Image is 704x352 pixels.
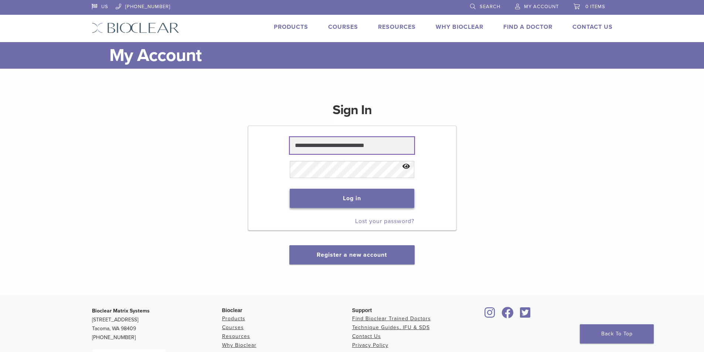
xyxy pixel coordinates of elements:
[398,157,414,176] button: Show password
[378,23,416,31] a: Resources
[518,311,533,319] a: Bioclear
[290,189,414,208] button: Log in
[572,23,613,31] a: Contact Us
[580,324,654,344] a: Back To Top
[352,307,372,313] span: Support
[436,23,483,31] a: Why Bioclear
[109,42,613,69] h1: My Account
[503,23,552,31] a: Find A Doctor
[480,4,500,10] span: Search
[222,315,245,322] a: Products
[222,324,244,331] a: Courses
[352,315,431,322] a: Find Bioclear Trained Doctors
[92,23,179,33] img: Bioclear
[289,245,414,264] button: Register a new account
[274,23,308,31] a: Products
[333,101,372,125] h1: Sign In
[352,333,381,339] a: Contact Us
[499,311,516,319] a: Bioclear
[524,4,559,10] span: My Account
[585,4,605,10] span: 0 items
[352,342,388,348] a: Privacy Policy
[92,307,222,342] p: [STREET_ADDRESS] Tacoma, WA 98409 [PHONE_NUMBER]
[355,218,414,225] a: Lost your password?
[92,308,150,314] strong: Bioclear Matrix Systems
[482,311,498,319] a: Bioclear
[328,23,358,31] a: Courses
[352,324,430,331] a: Technique Guides, IFU & SDS
[317,251,387,259] a: Register a new account
[222,307,242,313] span: Bioclear
[222,342,256,348] a: Why Bioclear
[222,333,250,339] a: Resources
